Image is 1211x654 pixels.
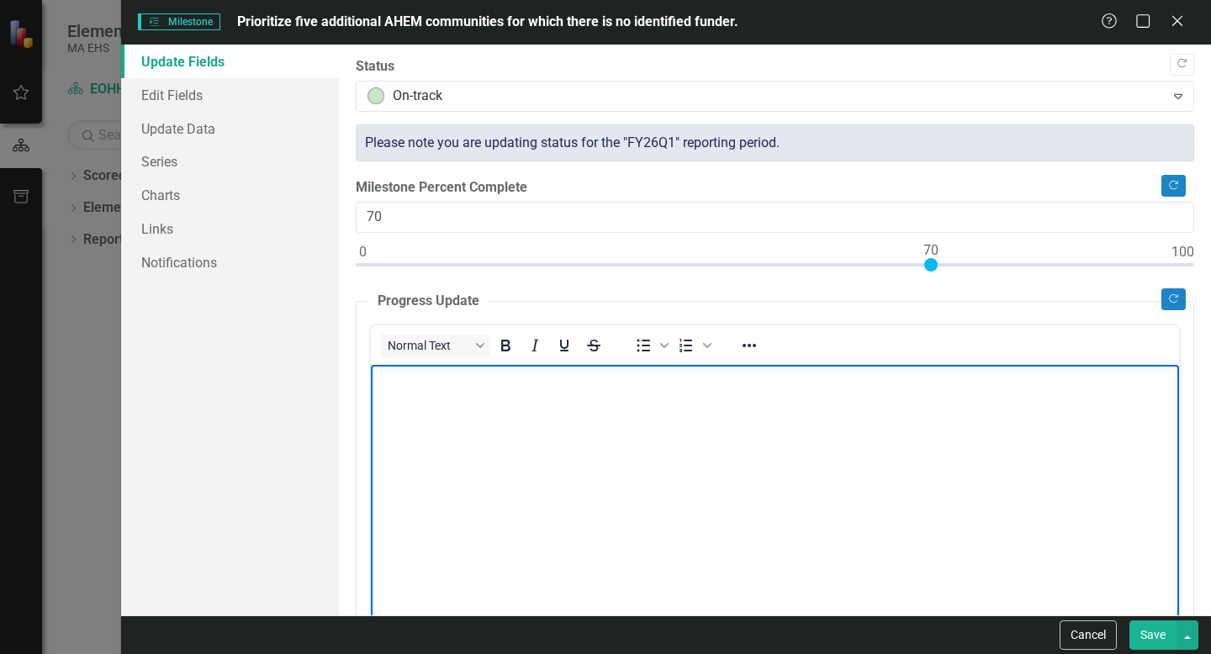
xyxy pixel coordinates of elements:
[121,78,339,112] a: Edit Fields
[550,334,579,357] button: Underline
[629,334,671,357] div: Bullet list
[579,334,608,357] button: Strikethrough
[121,145,339,178] a: Series
[356,178,1194,198] label: Milestone Percent Complete
[121,212,339,245] a: Links
[1129,620,1177,650] button: Save
[381,334,490,357] button: Block Normal Text
[121,245,339,279] a: Notifications
[121,112,339,145] a: Update Data
[521,334,549,357] button: Italic
[491,334,520,357] button: Bold
[121,178,339,212] a: Charts
[388,339,470,352] span: Normal Text
[735,334,764,357] button: Reveal or hide additional toolbar items
[121,45,339,78] a: Update Fields
[138,13,220,30] span: Milestone
[237,13,738,29] span: Prioritize five additional AHEM communities for which there is no identified funder.
[672,334,714,357] div: Numbered list
[1060,620,1117,650] button: Cancel
[356,124,1194,162] div: Please note you are updating status for the "FY26Q1" reporting period.
[356,57,1194,76] label: Status
[369,292,488,311] legend: Progress Update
